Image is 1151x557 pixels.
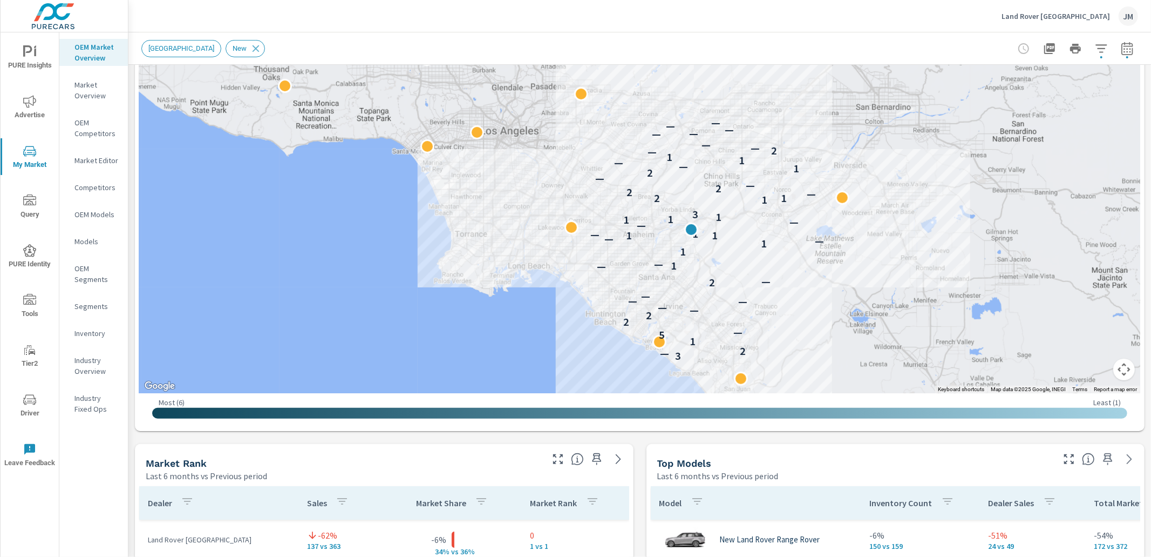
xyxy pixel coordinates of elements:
p: — [733,326,743,339]
p: 1 [680,245,686,258]
p: 150 vs 159 [870,542,971,551]
p: — [807,187,816,200]
a: Open this area in Google Maps (opens a new window) [142,379,178,393]
button: Apply Filters [1091,38,1112,59]
div: Market Editor [59,152,128,169]
p: — [701,138,710,151]
p: OEM Models [74,209,119,220]
div: OEM Competitors [59,115,128,142]
p: 1 [715,211,721,224]
p: 1 [666,151,672,164]
button: Make Fullscreen [1060,451,1078,468]
p: 3 [692,208,698,221]
div: Inventory [59,325,128,341]
p: — [604,232,613,245]
p: 2 [626,186,632,199]
p: — [678,160,687,173]
p: — [761,275,771,288]
p: — [815,234,824,247]
p: Competitors [74,182,119,193]
p: Market Editor [74,155,119,166]
span: PURE Insights [4,45,56,72]
img: glamour [664,524,707,556]
p: 1 [712,229,718,242]
div: JM [1119,6,1138,26]
p: s 36% [455,547,481,557]
p: — [628,294,637,307]
p: Inventory Count [870,498,932,508]
p: — [689,127,698,140]
img: Google [142,379,178,393]
div: Models [59,233,128,250]
p: 5 [658,328,664,341]
div: nav menu [1,32,59,480]
p: 2 [709,276,714,289]
p: Last 6 months vs Previous period [657,469,779,482]
p: Land Rover [GEOGRAPHIC_DATA] [148,534,290,545]
span: Query [4,194,56,221]
a: See more details in report [1121,451,1138,468]
span: My Market [4,145,56,171]
p: 2 [653,192,659,205]
p: 1 [780,192,786,205]
p: 2 [647,166,653,179]
div: OEM Models [59,206,128,223]
p: 2 [646,309,652,322]
p: 1 [760,237,766,250]
p: — [690,304,699,317]
p: 2 [623,316,629,328]
div: Competitors [59,179,128,196]
p: 1 vs 1 [530,542,620,551]
p: Model [659,498,682,508]
span: Leave Feedback [4,443,56,469]
p: — [751,142,760,155]
p: Inventory [74,328,119,339]
p: Last 6 months vs Previous period [146,469,267,482]
p: — [596,260,605,273]
p: 1 [623,213,629,226]
p: -51% [989,529,1077,542]
p: 1 [739,154,745,167]
h5: Top Models [657,458,712,469]
p: Market Share [416,498,466,508]
p: — [641,290,650,303]
button: Print Report [1065,38,1086,59]
p: — [789,216,799,229]
p: — [653,258,663,271]
a: Terms (opens in new tab) [1072,386,1087,392]
p: — [614,156,623,169]
button: Select Date Range [1116,38,1138,59]
p: 2 [771,144,777,157]
h5: Market Rank [146,458,207,469]
div: Segments [59,298,128,314]
div: Industry Overview [59,352,128,379]
span: Find the biggest opportunities within your model lineup nationwide. [Source: Market registration ... [1082,453,1095,466]
p: OEM Segments [74,263,119,285]
p: 24 vs 49 [989,542,1077,551]
span: New [226,44,253,52]
p: — [746,179,755,192]
p: -6% [431,533,446,546]
button: Make Fullscreen [549,451,567,468]
p: 1 [668,213,673,226]
p: 1 [793,162,799,175]
p: — [658,301,667,314]
button: "Export Report to PDF" [1039,38,1060,59]
p: -62% [318,529,337,542]
span: Tier2 [4,344,56,370]
div: New [226,40,265,57]
p: Segments [74,301,119,312]
p: 34% v [427,547,455,557]
p: Industry Overview [74,355,119,377]
a: Report a map error [1094,386,1137,392]
p: OEM Competitors [74,117,119,139]
p: Least ( 1 ) [1093,398,1121,407]
p: — [595,172,604,185]
p: 1 [689,335,695,348]
span: Save this to your personalized report [588,451,605,468]
div: Market Overview [59,77,128,104]
p: 2 [739,345,745,358]
span: Driver [4,393,56,420]
p: — [648,145,657,158]
span: Advertise [4,95,56,122]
